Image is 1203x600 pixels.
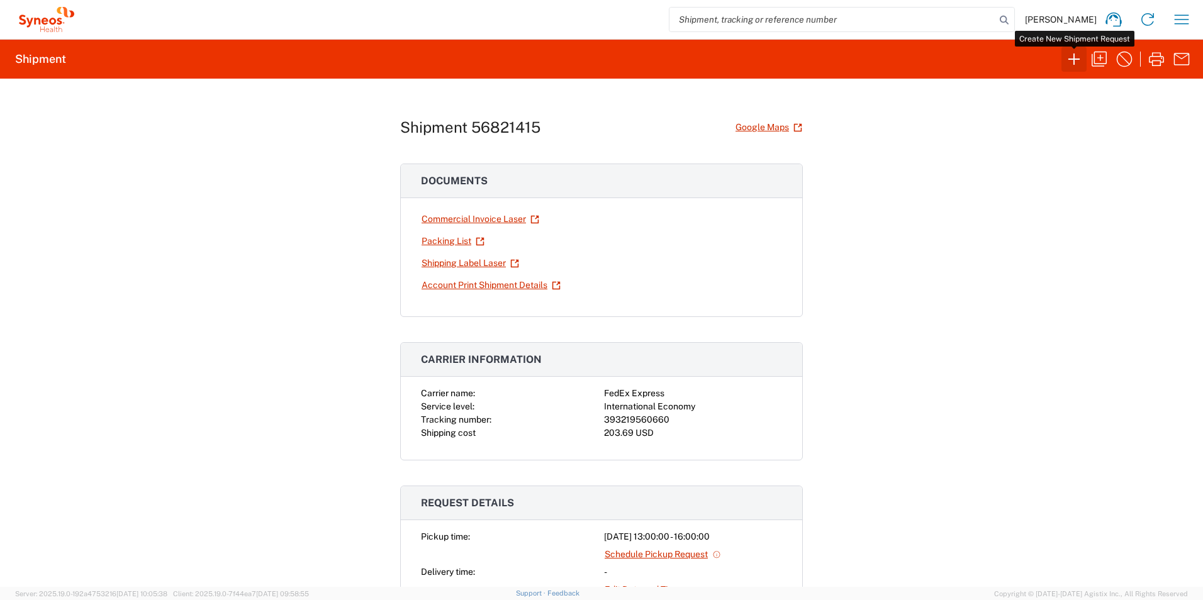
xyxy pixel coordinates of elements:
span: Carrier name: [421,388,475,398]
a: Commercial Invoice Laser [421,208,540,230]
a: Schedule Pickup Request [604,543,722,565]
div: 203.69 USD [604,426,782,440]
span: Tracking number: [421,414,491,425]
span: [DATE] 10:05:38 [116,590,167,597]
h2: Shipment [15,52,66,67]
span: Shipping cost [421,428,476,438]
span: Client: 2025.19.0-7f44ea7 [173,590,309,597]
div: FedEx Express [604,387,782,400]
a: Account Print Shipment Details [421,274,561,296]
span: Server: 2025.19.0-192a4753216 [15,590,167,597]
span: Carrier information [421,353,542,365]
a: Packing List [421,230,485,252]
span: [DATE] 09:58:55 [256,590,309,597]
a: Feedback [547,589,579,597]
div: International Economy [604,400,782,413]
h1: Shipment 56821415 [400,118,540,136]
a: Support [516,589,547,597]
input: Shipment, tracking or reference number [669,8,995,31]
div: - [604,565,782,579]
a: Shipping Label Laser [421,252,520,274]
span: Pickup time: [421,531,470,542]
span: [PERSON_NAME] [1025,14,1097,25]
span: Service level: [421,401,474,411]
div: [DATE] 13:00:00 - 16:00:00 [604,530,782,543]
span: Documents [421,175,488,187]
span: Copyright © [DATE]-[DATE] Agistix Inc., All Rights Reserved [994,588,1188,599]
span: Delivery time: [421,567,475,577]
a: Google Maps [735,116,803,138]
div: 393219560660 [604,413,782,426]
span: Request details [421,497,514,509]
